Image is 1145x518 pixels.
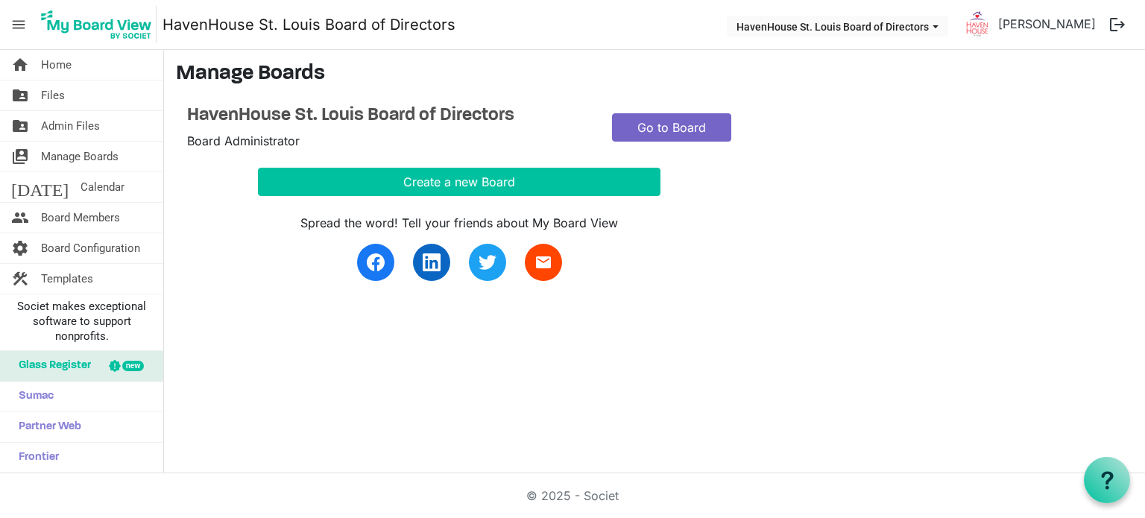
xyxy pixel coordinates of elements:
[187,133,300,148] span: Board Administrator
[81,172,124,202] span: Calendar
[11,233,29,263] span: settings
[176,62,1133,87] h3: Manage Boards
[11,50,29,80] span: home
[11,80,29,110] span: folder_shared
[258,168,660,196] button: Create a new Board
[41,80,65,110] span: Files
[727,16,948,37] button: HavenHouse St. Louis Board of Directors dropdownbutton
[534,253,552,271] span: email
[11,382,54,411] span: Sumac
[41,233,140,263] span: Board Configuration
[367,253,385,271] img: facebook.svg
[163,10,455,40] a: HavenHouse St. Louis Board of Directors
[526,488,619,503] a: © 2025 - Societ
[525,244,562,281] a: email
[41,142,119,171] span: Manage Boards
[11,351,91,381] span: Glass Register
[7,299,157,344] span: Societ makes exceptional software to support nonprofits.
[187,105,590,127] a: HavenHouse St. Louis Board of Directors
[11,443,59,473] span: Frontier
[11,264,29,294] span: construction
[37,6,157,43] img: My Board View Logo
[423,253,441,271] img: linkedin.svg
[11,172,69,202] span: [DATE]
[11,412,81,442] span: Partner Web
[612,113,731,142] a: Go to Board
[41,203,120,233] span: Board Members
[37,6,163,43] a: My Board View Logo
[11,111,29,141] span: folder_shared
[962,9,992,39] img: 9yHmkAwa1WZktbjAaRQbXUoTC-w35n_1RwPZRidMcDQtW6T2qPYq6RPglXCGjQAh3ttDT4xffj3PMVeJ3pneRg_thumb.png
[992,9,1102,39] a: [PERSON_NAME]
[41,264,93,294] span: Templates
[1102,9,1133,40] button: logout
[11,203,29,233] span: people
[479,253,496,271] img: twitter.svg
[41,111,100,141] span: Admin Files
[11,142,29,171] span: switch_account
[122,361,144,371] div: new
[258,214,660,232] div: Spread the word! Tell your friends about My Board View
[4,10,33,39] span: menu
[41,50,72,80] span: Home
